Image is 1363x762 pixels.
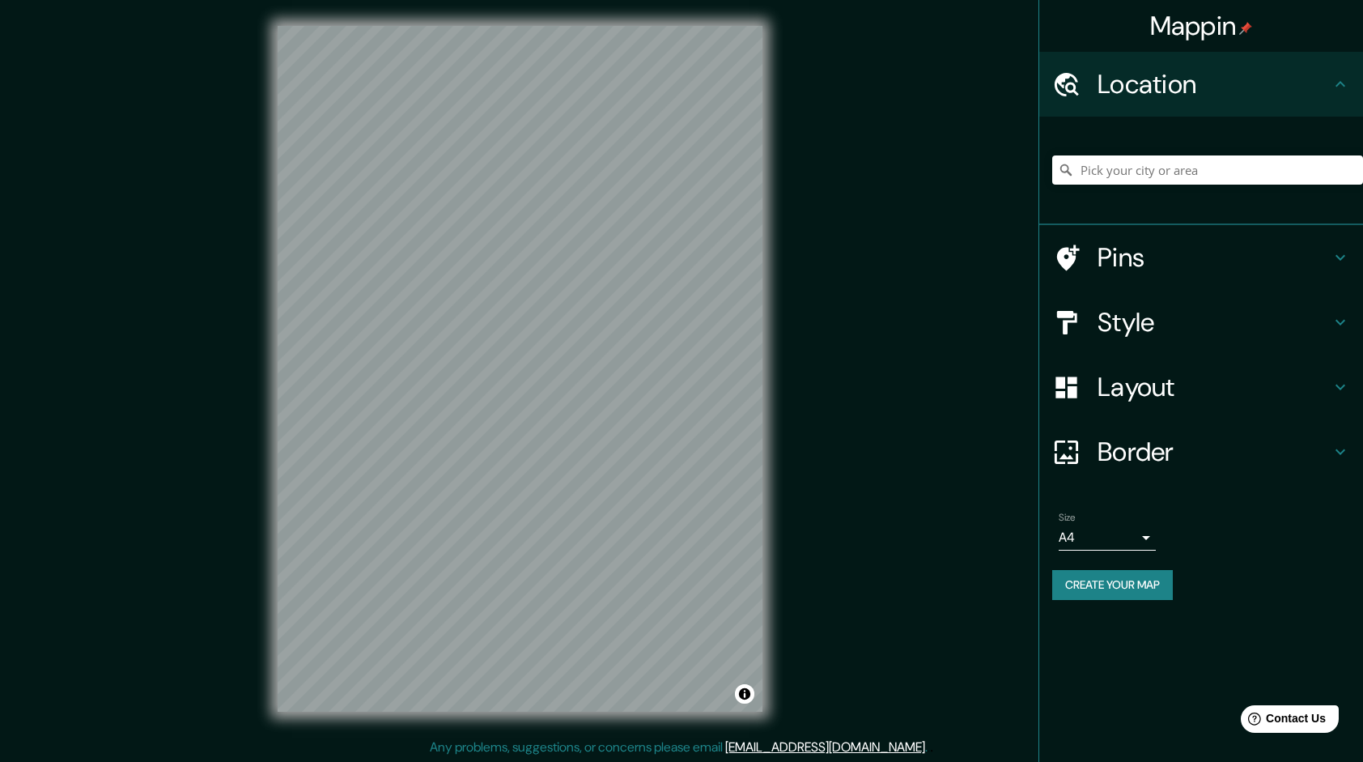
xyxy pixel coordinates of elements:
div: Style [1039,290,1363,355]
h4: Pins [1098,241,1331,274]
div: Border [1039,419,1363,484]
h4: Style [1098,306,1331,338]
h4: Mappin [1150,10,1253,42]
a: [EMAIL_ADDRESS][DOMAIN_NAME] [725,739,925,756]
div: . [930,738,933,757]
input: Pick your city or area [1052,155,1363,185]
button: Toggle attribution [735,684,754,704]
div: A4 [1059,525,1156,551]
p: Any problems, suggestions, or concerns please email . [430,738,928,757]
div: . [928,738,930,757]
div: Location [1039,52,1363,117]
img: pin-icon.png [1239,22,1252,35]
iframe: Help widget launcher [1219,699,1345,744]
div: Pins [1039,225,1363,290]
h4: Border [1098,436,1331,468]
label: Size [1059,511,1076,525]
canvas: Map [278,26,762,712]
h4: Layout [1098,371,1331,403]
h4: Location [1098,68,1331,100]
div: Layout [1039,355,1363,419]
button: Create your map [1052,570,1173,600]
